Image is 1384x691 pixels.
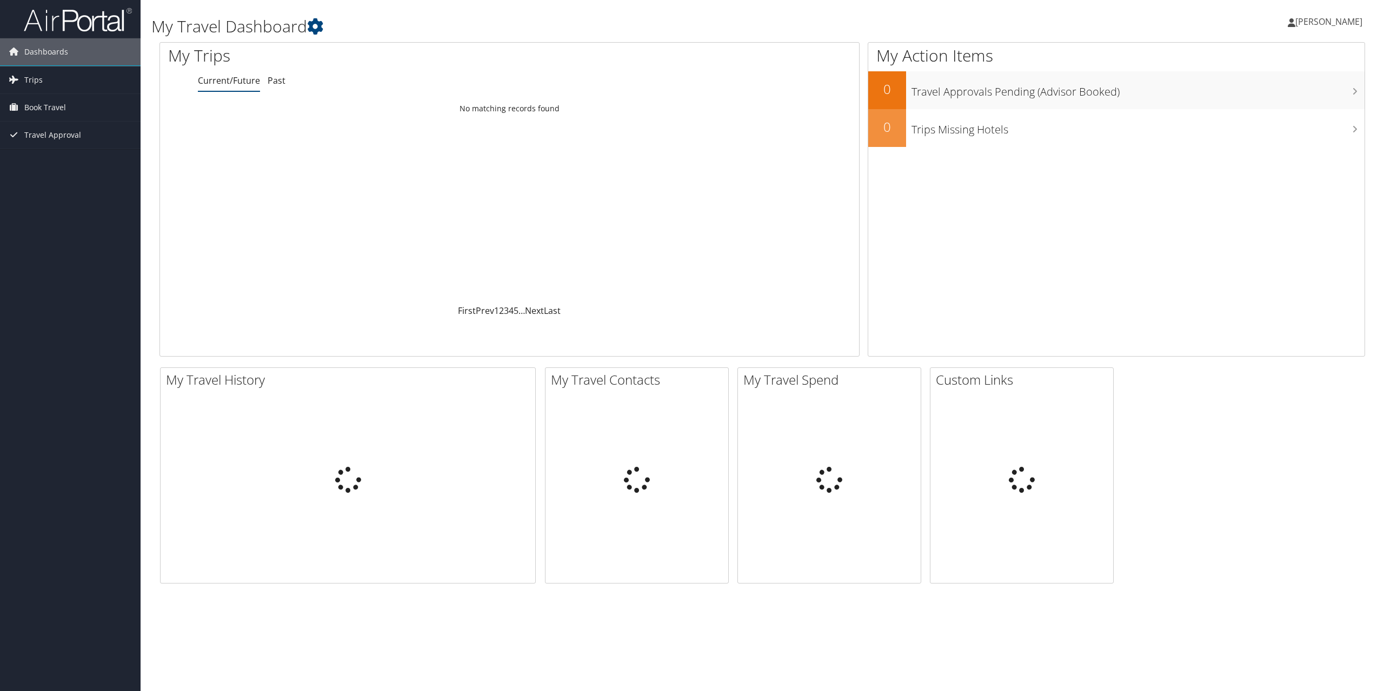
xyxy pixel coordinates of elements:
[476,305,494,317] a: Prev
[868,109,1365,147] a: 0Trips Missing Hotels
[24,66,43,93] span: Trips
[509,305,514,317] a: 4
[868,118,906,136] h2: 0
[24,94,66,121] span: Book Travel
[24,7,132,32] img: airportal-logo.png
[160,99,859,118] td: No matching records found
[936,371,1113,389] h2: Custom Links
[198,75,260,86] a: Current/Future
[911,117,1365,137] h3: Trips Missing Hotels
[514,305,518,317] a: 5
[504,305,509,317] a: 3
[499,305,504,317] a: 2
[911,79,1365,99] h3: Travel Approvals Pending (Advisor Booked)
[494,305,499,317] a: 1
[1288,5,1373,38] a: [PERSON_NAME]
[166,371,535,389] h2: My Travel History
[151,15,966,38] h1: My Travel Dashboard
[525,305,544,317] a: Next
[743,371,921,389] h2: My Travel Spend
[868,44,1365,67] h1: My Action Items
[1295,16,1362,28] span: [PERSON_NAME]
[868,80,906,98] h2: 0
[544,305,561,317] a: Last
[24,38,68,65] span: Dashboards
[24,122,81,149] span: Travel Approval
[168,44,560,67] h1: My Trips
[268,75,285,86] a: Past
[868,71,1365,109] a: 0Travel Approvals Pending (Advisor Booked)
[458,305,476,317] a: First
[551,371,728,389] h2: My Travel Contacts
[518,305,525,317] span: …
